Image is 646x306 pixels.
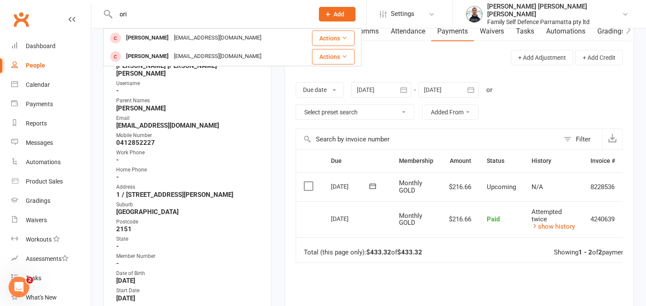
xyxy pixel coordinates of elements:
[296,53,348,67] h3: Payments
[116,218,260,226] div: Postcode
[391,4,414,24] span: Settings
[116,225,260,233] strong: 2151
[331,180,371,193] div: [DATE]
[116,191,260,199] strong: 1 / [STREET_ADDRESS][PERSON_NAME]
[26,255,68,262] div: Assessments
[510,21,540,41] a: Tasks
[116,122,260,129] strong: [EMAIL_ADDRESS][DOMAIN_NAME]
[26,294,57,301] div: What's New
[116,294,260,302] strong: [DATE]
[11,75,91,95] a: Calendar
[11,269,91,288] a: Tasks
[116,80,260,88] div: Username
[9,277,29,297] iframe: Intercom live chat
[116,156,260,164] strong: -
[532,183,543,191] span: N/A
[479,150,524,172] th: Status
[11,56,91,75] a: People
[575,50,623,65] button: + Add Credit
[11,114,91,133] a: Reports
[26,81,50,88] div: Calendar
[11,191,91,211] a: Gradings
[26,62,45,69] div: People
[116,97,260,105] div: Parent Names
[116,260,260,267] strong: -
[524,150,583,172] th: History
[441,172,479,202] td: $216.66
[576,134,590,144] div: Filter
[116,104,260,112] strong: [PERSON_NAME]
[532,223,575,230] a: show history
[583,172,623,202] td: 8228536
[532,208,562,223] span: Attempted twice
[487,18,622,26] div: Family Self Defence Parramatta pty ltd
[116,173,260,181] strong: -
[431,21,474,41] a: Payments
[397,248,422,256] strong: $433.32
[486,85,492,95] div: or
[422,104,479,120] button: Added From
[116,277,260,285] strong: [DATE]
[312,31,355,46] button: Actions
[487,215,500,223] span: Paid
[399,212,422,227] span: Monthly GOLD
[441,150,479,172] th: Amount
[385,21,431,41] a: Attendance
[331,212,371,225] div: [DATE]
[11,95,91,114] a: Payments
[312,49,355,64] button: Actions
[26,159,61,165] div: Automations
[11,37,91,56] a: Dashboard
[116,252,260,260] div: Member Number
[399,179,422,194] span: Monthly GOLD
[366,248,391,256] strong: $433.32
[26,197,50,204] div: Gradings
[116,166,260,174] div: Home Phone
[334,11,345,18] span: Add
[10,9,32,30] a: Clubworx
[116,235,260,243] div: State
[554,249,630,256] div: Showing of payments
[26,178,63,185] div: Product Sales
[116,208,260,216] strong: [GEOGRAPHIC_DATA]
[487,183,516,191] span: Upcoming
[583,150,623,172] th: Invoice #
[26,275,41,282] div: Tasks
[11,230,91,249] a: Workouts
[583,201,623,237] td: 4240639
[487,3,622,18] div: [PERSON_NAME] [PERSON_NAME] [PERSON_NAME]
[124,32,171,44] div: [PERSON_NAME]
[116,201,260,209] div: Suburb
[11,172,91,191] a: Product Sales
[26,139,53,146] div: Messages
[116,62,260,77] strong: [PERSON_NAME] [PERSON_NAME] [PERSON_NAME]
[466,6,483,23] img: thumb_image1668055740.png
[11,133,91,153] a: Messages
[116,269,260,278] div: Date of Birth
[26,101,53,107] div: Payments
[26,120,47,127] div: Reports
[124,50,171,63] div: [PERSON_NAME]
[116,149,260,157] div: Work Phone
[116,242,260,250] strong: -
[26,236,52,243] div: Workouts
[116,183,260,191] div: Address
[11,153,91,172] a: Automations
[441,201,479,237] td: $216.66
[296,129,559,150] input: Search by invoice number
[26,217,47,223] div: Waivers
[113,8,308,20] input: Search...
[116,287,260,295] div: Start Date
[11,211,91,230] a: Waivers
[474,21,510,41] a: Waivers
[349,21,385,41] a: Comms
[540,21,591,41] a: Automations
[323,150,391,172] th: Due
[11,249,91,269] a: Assessments
[26,277,33,284] span: 2
[304,249,422,256] div: Total (this page only): of
[559,129,602,150] button: Filter
[116,139,260,147] strong: 0412852227
[511,50,573,65] button: + Add Adjustment
[116,132,260,140] div: Mobile Number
